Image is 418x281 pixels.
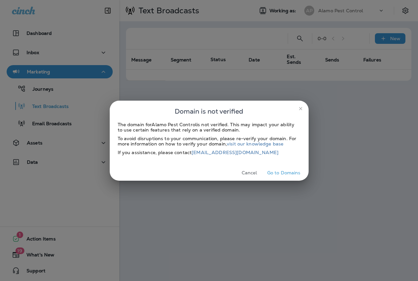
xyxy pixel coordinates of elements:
[118,122,301,133] div: The domain for Alamo Pest Control is not verified. This may impact your ability to use certain fe...
[118,136,301,146] div: To avoid disruptions to your communication, please re-verify your domain. For more information on...
[295,103,306,114] button: close
[118,150,301,155] div: If you assistance, please contact
[175,106,243,117] span: Domain is not verified
[237,168,262,178] button: Cancel
[192,149,278,155] a: [EMAIL_ADDRESS][DOMAIN_NAME]
[265,168,303,178] button: Go to Domains
[227,141,283,147] a: visit our knowledge base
